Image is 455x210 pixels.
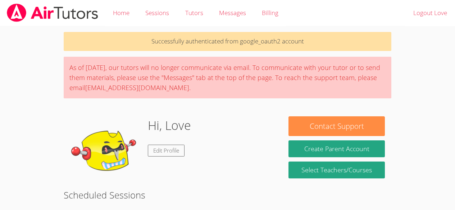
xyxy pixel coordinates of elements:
[219,9,246,17] span: Messages
[64,188,391,202] h2: Scheduled Sessions
[288,140,385,157] button: Create Parent Account
[148,145,185,157] a: Edit Profile
[6,4,99,22] img: airtutors_banner-c4298cdbf04f3fff15de1276eac7730deb9818008684d7c2e4769d2f7ddbe033.png
[288,116,385,136] button: Contact Support
[64,32,391,51] p: Successfully authenticated from google_oauth2 account
[64,57,391,98] div: As of [DATE], our tutors will no longer communicate via email. To communicate with your tutor or ...
[70,116,142,188] img: default.png
[148,116,191,135] h1: Hi, Love
[288,162,385,178] a: Select Teachers/Courses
